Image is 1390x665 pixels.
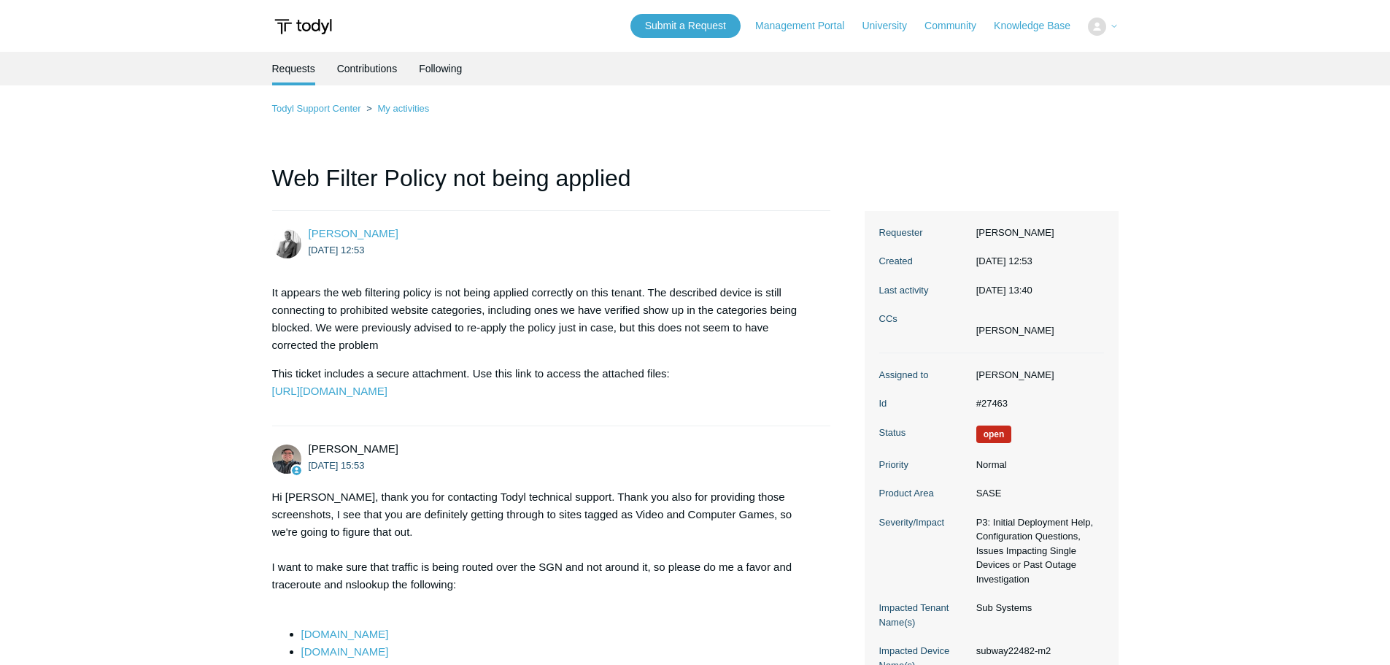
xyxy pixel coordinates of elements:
[976,255,1032,266] time: 2025-08-15T12:53:54+00:00
[272,161,831,211] h1: Web Filter Policy not being applied
[976,285,1032,296] time: 2025-08-21T13:40:03+00:00
[879,396,969,411] dt: Id
[976,323,1054,338] li: Zach Sillivent
[969,396,1104,411] dd: #27463
[309,227,398,239] a: [PERSON_NAME]
[879,368,969,383] dt: Assigned to
[301,628,389,640] a: [DOMAIN_NAME]
[272,284,816,354] p: It appears the web filtering policy is not being applied correctly on this tenant. The described ...
[363,103,429,114] li: My activities
[879,486,969,501] dt: Product Area
[630,14,741,38] a: Submit a Request
[969,601,1104,615] dd: Sub Systems
[994,18,1085,34] a: Knowledge Base
[969,644,1104,658] dd: subway22482-m2
[879,226,969,240] dt: Requester
[377,103,429,114] a: My activities
[309,442,398,455] span: Matt Robinson
[272,52,315,85] li: Requests
[337,52,398,85] a: Contributions
[862,18,921,34] a: University
[309,245,365,255] time: 2025-08-15T12:53:54Z
[969,486,1104,501] dd: SASE
[419,52,462,85] a: Following
[272,103,364,114] li: Todyl Support Center
[755,18,859,34] a: Management Portal
[879,283,969,298] dt: Last activity
[272,13,334,40] img: Todyl Support Center Help Center home page
[969,515,1104,587] dd: P3: Initial Deployment Help, Configuration Questions, Issues Impacting Single Devices or Past Out...
[924,18,991,34] a: Community
[272,385,387,397] a: [URL][DOMAIN_NAME]
[879,601,969,629] dt: Impacted Tenant Name(s)
[309,460,365,471] time: 2025-08-15T15:53:37Z
[301,645,389,658] a: [DOMAIN_NAME]
[879,515,969,530] dt: Severity/Impact
[879,254,969,269] dt: Created
[272,365,816,400] p: This ticket includes a secure attachment. Use this link to access the attached files:
[309,227,398,239] span: Matt Carpenter
[969,368,1104,383] dd: [PERSON_NAME]
[969,458,1104,472] dd: Normal
[879,426,969,440] dt: Status
[272,103,361,114] a: Todyl Support Center
[976,426,1012,443] span: We are working on a response for you
[879,458,969,472] dt: Priority
[879,312,969,326] dt: CCs
[969,226,1104,240] dd: [PERSON_NAME]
